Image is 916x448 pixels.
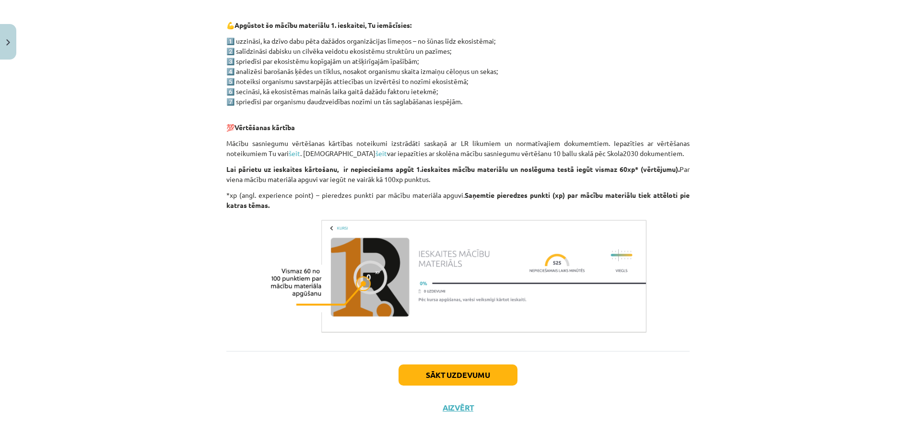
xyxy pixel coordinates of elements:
p: Par viena mācību materiāla apguvi var iegūt ne vairāk kā 100xp punktus. [226,164,690,184]
p: 💯 [226,112,690,133]
p: 💪 [226,20,690,30]
img: icon-close-lesson-0947bae3869378f0d4975bcd49f059093ad1ed9edebbc8119c70593378902aed.svg [6,39,10,46]
a: šeit [376,149,387,157]
a: šeit [289,149,300,157]
strong: Lai pārietu uz ieskaites kārtošanu, ir nepieciešams apgūt 1.ieskaites mācību materiālu un noslēgu... [226,165,680,173]
button: Aizvērt [440,403,476,412]
strong: Apgūstot šo mācību materiālu 1. ieskaitei, Tu iemācīsies: [235,21,411,29]
strong: Vērtēšanas kārtība [235,123,295,132]
p: *xp (angl. experience point) – pieredzes punkti par mācību materiāla apguvi. [226,190,690,210]
p: Mācību sasniegumu vērtēšanas kārtības noteikumi izstrādāti saskaņā ar LR likumiem un normatīvajie... [226,138,690,158]
button: Sākt uzdevumu [399,364,517,386]
p: 1️⃣ uzzināsi, ka dzīvo dabu pēta dažādos organizācijas līmeņos – no šūnas līdz ekosistēmai; 2️⃣ s... [226,36,690,107]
